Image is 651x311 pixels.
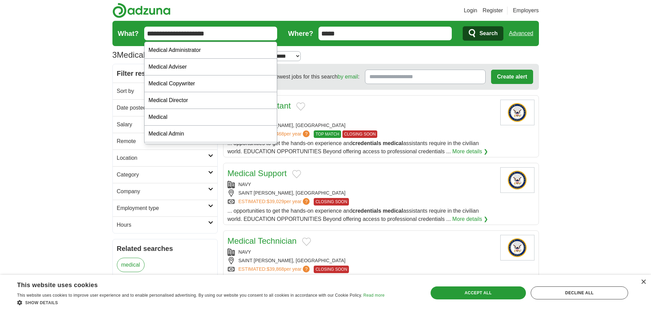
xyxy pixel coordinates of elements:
[302,238,311,246] button: Add to favorite jobs
[239,182,251,187] a: NAVY
[25,300,58,305] span: Show details
[145,126,277,142] div: Medical Admin
[383,140,403,146] strong: medical
[117,87,208,95] h2: Sort by
[292,170,301,178] button: Add to favorite jobs
[145,109,277,126] div: Medical
[641,280,646,285] div: Close
[338,74,358,80] a: by email
[113,150,217,166] a: Location
[296,102,305,111] button: Add to favorite jobs
[145,75,277,92] div: Medical Copywriter
[239,249,251,255] a: NAVY
[479,27,498,40] span: Search
[17,299,384,306] div: Show details
[342,130,378,138] span: CLOSING SOON
[303,198,310,205] span: ?
[452,147,488,156] a: More details ❯
[117,243,213,254] h2: Related searches
[145,142,277,159] div: Medical Administration
[117,171,208,179] h2: Category
[509,27,533,40] a: Advanced
[267,199,284,204] span: $39,029
[483,6,503,15] a: Register
[239,266,311,273] a: ESTIMATED:$39,868per year?
[112,3,171,18] img: Adzuna logo
[243,73,360,81] span: Receive the newest jobs for this search :
[500,167,534,193] img: U.S. Navy logo
[491,70,533,84] button: Create alert
[112,49,117,61] span: 3
[228,122,495,129] div: SAINT [PERSON_NAME], [GEOGRAPHIC_DATA]
[228,257,495,264] div: SAINT [PERSON_NAME], [GEOGRAPHIC_DATA]
[531,286,628,299] div: Decline all
[113,200,217,216] a: Employment type
[228,140,479,154] span: ... opportunities to get the hands-on experience and assistants require in the civilian world. ED...
[303,130,310,137] span: ?
[239,198,311,206] a: ESTIMATED:$39,029per year?
[113,116,217,133] a: Salary
[113,64,217,83] h2: Filter results
[113,166,217,183] a: Category
[117,104,208,112] h2: Date posted
[17,279,367,289] div: This website uses cookies
[228,189,495,197] div: SAINT [PERSON_NAME], [GEOGRAPHIC_DATA]
[513,6,539,15] a: Employers
[303,266,310,272] span: ?
[117,258,145,272] a: medical
[117,121,208,129] h2: Salary
[117,204,208,212] h2: Employment type
[314,198,349,206] span: CLOSING SOON
[452,215,488,223] a: More details ❯
[314,266,349,273] span: CLOSING SOON
[117,221,208,229] h2: Hours
[113,133,217,150] a: Remote
[113,99,217,116] a: Date posted
[228,208,479,222] span: ... opportunities to get the hands-on experience and assistants require in the civilian world. ED...
[145,92,277,109] div: Medical Director
[267,266,284,272] span: $39,868
[117,187,208,196] h2: Company
[228,236,297,245] a: Medical Technician
[431,286,526,299] div: Accept all
[113,83,217,99] a: Sort by
[113,183,217,200] a: Company
[383,208,403,214] strong: medical
[228,169,287,178] a: Medical Support
[117,154,208,162] h2: Location
[352,208,381,214] strong: credentials
[288,28,313,39] label: Where?
[113,216,217,233] a: Hours
[363,293,384,298] a: Read more, opens a new window
[314,130,341,138] span: TOP MATCH
[500,235,534,260] img: U.S. Navy logo
[464,6,477,15] a: Login
[500,100,534,125] img: U.S. Navy logo
[118,28,139,39] label: What?
[228,101,291,110] a: Medical Assistant
[112,50,247,59] h1: Medical credentialing Jobs in 83445
[145,59,277,75] div: Medical Adviser
[145,42,277,59] div: Medical Administrator
[352,140,381,146] strong: credentials
[17,293,362,298] span: This website uses cookies to improve user experience and to enable personalised advertising. By u...
[117,137,208,145] h2: Remote
[463,26,503,41] button: Search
